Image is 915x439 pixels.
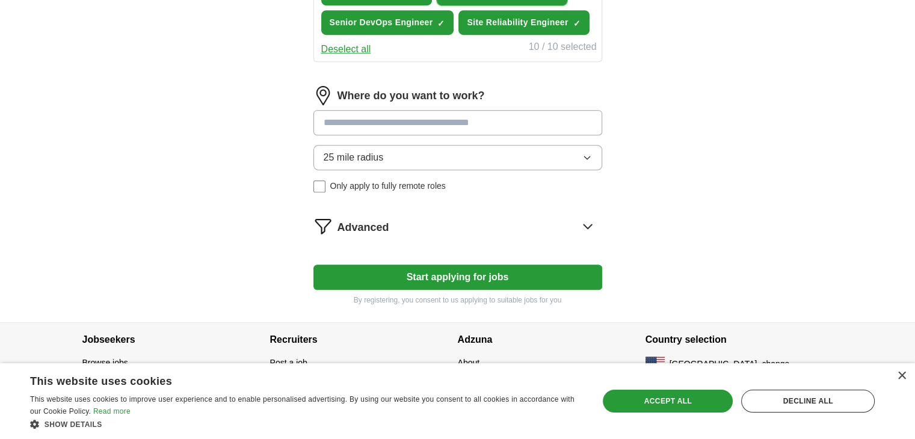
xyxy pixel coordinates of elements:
img: location.png [313,86,333,105]
div: 10 / 10 selected [529,40,597,57]
button: Deselect all [321,42,371,57]
button: Site Reliability Engineer✓ [458,10,589,35]
span: Site Reliability Engineer [467,16,568,29]
img: US flag [645,357,665,371]
div: This website uses cookies [30,370,552,388]
span: Advanced [337,219,389,236]
a: Post a job [270,358,307,367]
a: About [458,358,480,367]
span: Only apply to fully remote roles [330,180,446,192]
span: Senior DevOps Engineer [330,16,433,29]
a: Read more, opens a new window [93,407,131,416]
span: 25 mile radius [324,150,384,165]
button: Start applying for jobs [313,265,602,290]
div: Close [897,372,906,381]
div: Show details [30,418,582,430]
span: Show details [45,420,102,429]
input: Only apply to fully remote roles [313,180,325,192]
button: Senior DevOps Engineer✓ [321,10,454,35]
span: ✓ [437,19,445,28]
label: Where do you want to work? [337,88,485,104]
div: Accept all [603,390,733,413]
span: ✓ [573,19,581,28]
img: filter [313,216,333,236]
span: [GEOGRAPHIC_DATA] [670,358,757,370]
button: change [762,358,789,370]
h4: Country selection [645,323,833,357]
span: This website uses cookies to improve user experience and to enable personalised advertising. By u... [30,395,575,416]
p: By registering, you consent to us applying to suitable jobs for you [313,295,602,305]
a: Browse jobs [82,358,128,367]
button: 25 mile radius [313,145,602,170]
div: Decline all [741,390,875,413]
